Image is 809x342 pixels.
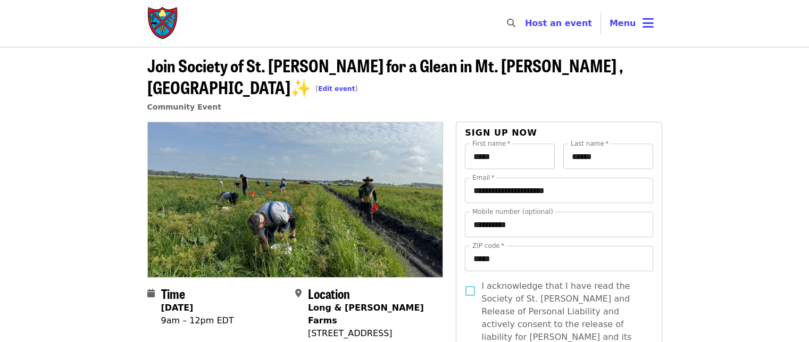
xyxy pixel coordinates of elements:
[316,85,358,93] span: [ ]
[465,246,653,271] input: ZIP code
[601,11,662,36] button: Toggle account menu
[472,208,553,215] label: Mobile number (optional)
[472,174,495,181] label: Email
[308,303,424,326] strong: Long & [PERSON_NAME] Farms
[147,6,179,40] img: Society of St. Andrew - Home
[161,284,185,303] span: Time
[161,303,194,313] strong: [DATE]
[571,140,608,147] label: Last name
[563,144,653,169] input: Last name
[148,122,443,277] img: Join Society of St. Andrew for a Glean in Mt. Dora , FL✨ organized by Society of St. Andrew
[522,11,530,36] input: Search
[147,288,155,298] i: calendar icon
[610,18,636,28] span: Menu
[507,18,515,28] i: search icon
[147,53,623,99] span: Join Society of St. [PERSON_NAME] for a Glean in Mt. [PERSON_NAME] , [GEOGRAPHIC_DATA]✨
[318,85,355,93] a: Edit event
[472,243,504,249] label: ZIP code
[472,140,511,147] label: First name
[465,212,653,237] input: Mobile number (optional)
[643,15,654,31] i: bars icon
[147,103,221,111] a: Community Event
[525,18,592,28] a: Host an event
[161,314,234,327] div: 9am – 12pm EDT
[308,284,350,303] span: Location
[308,327,435,340] div: [STREET_ADDRESS]
[465,178,653,203] input: Email
[295,288,302,298] i: map-marker-alt icon
[465,144,555,169] input: First name
[465,128,537,138] span: Sign up now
